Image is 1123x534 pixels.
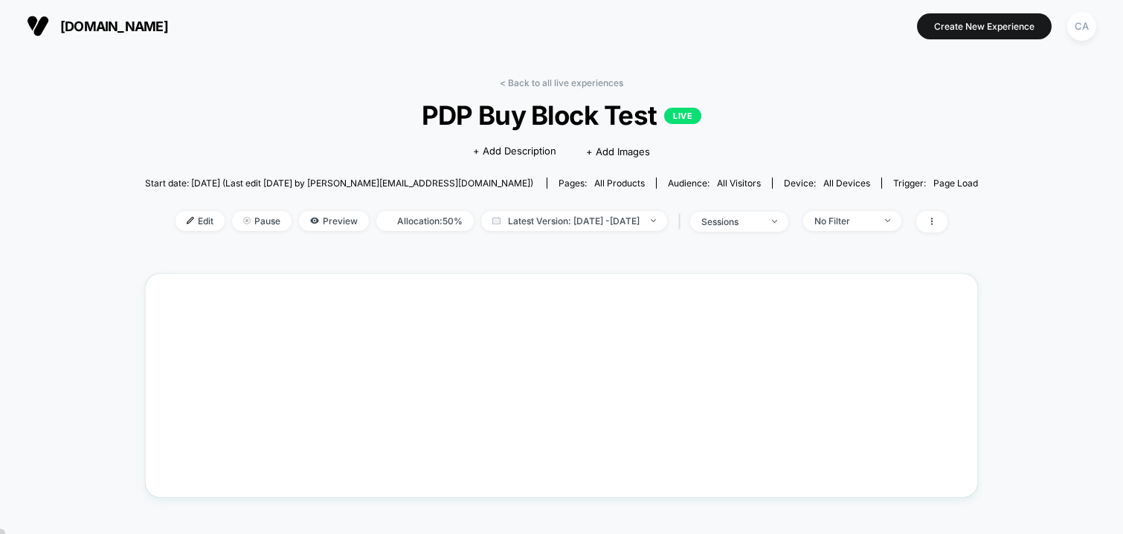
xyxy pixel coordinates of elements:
span: Start date: [DATE] (Last edit [DATE] by [PERSON_NAME][EMAIL_ADDRESS][DOMAIN_NAME]) [145,178,533,189]
img: Visually logo [27,15,49,37]
span: PDP Buy Block Test [187,100,936,131]
span: Allocation: 50% [376,211,474,231]
a: < Back to all live experiences [500,77,623,88]
span: Page Load [933,178,978,189]
span: Edit [176,211,225,231]
span: all devices [823,178,870,189]
button: Create New Experience [917,13,1052,39]
span: All Visitors [717,178,761,189]
img: end [772,220,777,223]
div: Audience: [668,178,761,189]
div: CA [1067,12,1096,41]
img: end [885,219,890,222]
span: + Add Images [586,146,650,157]
div: No Filter [814,215,874,227]
img: edit [187,217,194,224]
button: [DOMAIN_NAME] [22,14,173,38]
img: calendar [492,217,501,224]
div: Pages: [559,178,645,189]
span: all products [594,178,645,189]
span: Preview [299,211,369,231]
button: CA [1063,11,1101,42]
span: Device: [772,178,881,189]
img: end [651,219,656,222]
img: end [243,217,251,224]
span: + Add Description [473,144,556,159]
span: [DOMAIN_NAME] [60,19,168,34]
span: Pause [232,211,292,231]
div: sessions [701,216,761,227]
p: LIVE [664,108,701,124]
div: Trigger: [893,178,978,189]
span: | [675,211,690,232]
span: Latest Version: [DATE] - [DATE] [481,211,667,231]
